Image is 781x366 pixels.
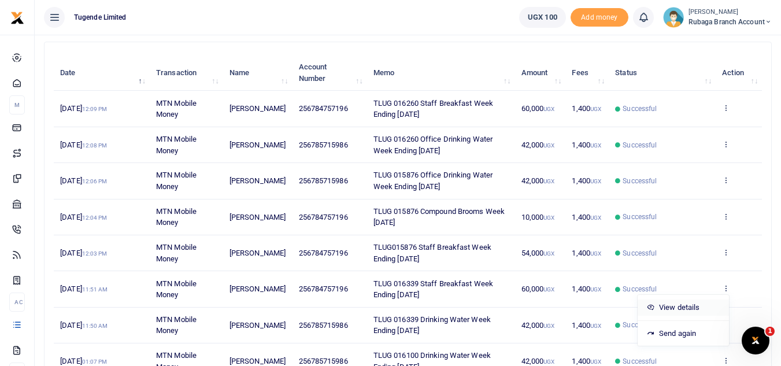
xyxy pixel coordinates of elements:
span: [DATE] [60,321,108,330]
th: Transaction: activate to sort column ascending [150,55,223,91]
small: UGX [590,106,601,112]
span: MTN Mobile Money [156,279,197,300]
span: 54,000 [521,249,555,257]
span: TLUG 016260 Office Drinking Water Week Ending [DATE] [373,135,493,155]
small: UGX [590,286,601,293]
small: 12:03 PM [82,250,108,257]
small: [PERSON_NAME] [689,8,772,17]
small: UGX [543,286,554,293]
span: [PERSON_NAME] [230,213,286,221]
img: profile-user [663,7,684,28]
span: [DATE] [60,213,107,221]
span: [DATE] [60,284,108,293]
span: 1,400 [572,249,601,257]
span: Successful [623,176,657,186]
small: UGX [543,106,554,112]
th: Date: activate to sort column descending [54,55,150,91]
span: Successful [623,320,657,330]
li: Toup your wallet [571,8,628,27]
th: Fees: activate to sort column ascending [565,55,609,91]
li: Ac [9,293,25,312]
span: [PERSON_NAME] [230,176,286,185]
small: UGX [590,142,601,149]
span: 256784757196 [299,213,348,221]
span: [DATE] [60,357,107,365]
span: TLUG 015876 Office Drinking Water Week Ending [DATE] [373,171,493,191]
span: 42,000 [521,357,555,365]
small: 12:04 PM [82,215,108,221]
span: 1,400 [572,284,601,293]
th: Memo: activate to sort column ascending [367,55,515,91]
small: UGX [590,178,601,184]
span: UGX 100 [528,12,557,23]
span: MTN Mobile Money [156,171,197,191]
span: [PERSON_NAME] [230,141,286,149]
span: 256785715986 [299,176,348,185]
small: UGX [590,358,601,365]
a: Add money [571,12,628,21]
small: UGX [543,323,554,329]
small: UGX [590,215,601,221]
span: [PERSON_NAME] [230,321,286,330]
th: Account Number: activate to sort column ascending [292,55,367,91]
span: MTN Mobile Money [156,207,197,227]
a: profile-user [PERSON_NAME] Rubaga branch account [663,7,772,28]
span: [PERSON_NAME] [230,357,286,365]
small: UGX [590,323,601,329]
span: Successful [623,103,657,114]
a: logo-small logo-large logo-large [10,13,24,21]
span: TLUG 016339 Staff Breakfast Week Ending [DATE] [373,279,493,300]
span: Add money [571,8,628,27]
span: TLUG015876 Staff Breakfast Week Ending [DATE] [373,243,491,263]
small: 12:08 PM [82,142,108,149]
span: MTN Mobile Money [156,99,197,119]
span: Successful [623,140,657,150]
small: UGX [543,215,554,221]
span: 60,000 [521,104,555,113]
li: Wallet ballance [515,7,571,28]
span: [DATE] [60,176,107,185]
small: UGX [543,250,554,257]
span: 1,400 [572,141,601,149]
span: 256784757196 [299,284,348,293]
small: 12:09 PM [82,106,108,112]
span: Successful [623,248,657,258]
a: View details [638,300,729,316]
a: UGX 100 [519,7,566,28]
span: 1,400 [572,357,601,365]
small: 01:07 PM [82,358,108,365]
iframe: Intercom live chat [742,327,769,354]
span: [PERSON_NAME] [230,284,286,293]
small: 12:06 PM [82,178,108,184]
small: UGX [543,358,554,365]
span: 42,000 [521,141,555,149]
span: 10,000 [521,213,555,221]
span: 60,000 [521,284,555,293]
th: Status: activate to sort column ascending [609,55,716,91]
span: [DATE] [60,104,107,113]
span: Rubaga branch account [689,17,772,27]
span: 1,400 [572,213,601,221]
span: 1 [765,327,775,336]
small: UGX [543,142,554,149]
span: Successful [623,212,657,222]
span: MTN Mobile Money [156,243,197,263]
small: UGX [543,178,554,184]
th: Amount: activate to sort column ascending [515,55,565,91]
span: TLUG 016260 Staff Breakfast Week Ending [DATE] [373,99,493,119]
small: 11:51 AM [82,286,108,293]
span: 1,400 [572,321,601,330]
span: MTN Mobile Money [156,135,197,155]
span: 256784757196 [299,249,348,257]
li: M [9,95,25,114]
th: Name: activate to sort column ascending [223,55,293,91]
span: TLUG 015876 Compound Brooms Week [DATE] [373,207,505,227]
span: 1,400 [572,176,601,185]
span: [PERSON_NAME] [230,104,286,113]
small: UGX [590,250,601,257]
span: [DATE] [60,249,107,257]
span: [PERSON_NAME] [230,249,286,257]
span: 256785715986 [299,321,348,330]
th: Action: activate to sort column ascending [716,55,762,91]
span: 1,400 [572,104,601,113]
